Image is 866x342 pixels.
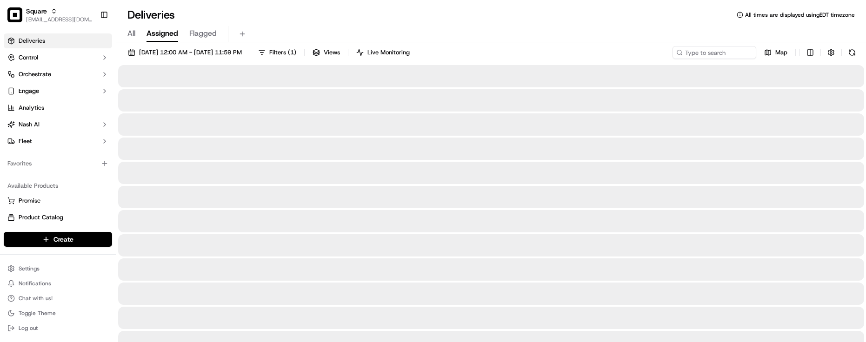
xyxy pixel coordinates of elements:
span: All times are displayed using EDT timezone [745,11,855,19]
button: Notifications [4,277,112,290]
span: Live Monitoring [367,48,410,57]
span: [DATE] 12:00 AM - [DATE] 11:59 PM [139,48,242,57]
span: Engage [19,87,39,95]
span: Promise [19,197,40,205]
button: Promise [4,193,112,208]
span: Settings [19,265,40,272]
span: Chat with us! [19,295,53,302]
button: Live Monitoring [352,46,414,59]
button: Log out [4,322,112,335]
button: Product Catalog [4,210,112,225]
button: Chat with us! [4,292,112,305]
button: Toggle Theme [4,307,112,320]
span: Nash AI [19,120,40,129]
button: Refresh [846,46,859,59]
button: Filters(1) [254,46,300,59]
button: Fleet [4,134,112,149]
span: Create [53,235,73,244]
span: Filters [269,48,296,57]
button: Orchestrate [4,67,112,82]
button: [DATE] 12:00 AM - [DATE] 11:59 PM [124,46,246,59]
a: Deliveries [4,33,112,48]
span: Flagged [189,28,217,39]
button: Control [4,50,112,65]
span: Analytics [19,104,44,112]
span: Assigned [147,28,178,39]
a: Product Catalog [7,213,108,222]
button: Views [308,46,344,59]
span: Control [19,53,38,62]
button: Create [4,232,112,247]
a: Promise [7,197,108,205]
button: Square [26,7,47,16]
span: All [127,28,135,39]
span: Notifications [19,280,51,287]
button: Map [760,46,792,59]
span: Views [324,48,340,57]
button: Settings [4,262,112,275]
span: Product Catalog [19,213,63,222]
a: Analytics [4,100,112,115]
span: Map [775,48,787,57]
span: Orchestrate [19,70,51,79]
img: Square [7,7,22,22]
span: ( 1 ) [288,48,296,57]
span: Log out [19,324,38,332]
div: Available Products [4,178,112,193]
span: Deliveries [19,37,45,45]
span: Toggle Theme [19,309,56,317]
button: Engage [4,84,112,99]
button: [EMAIL_ADDRESS][DOMAIN_NAME] [26,16,93,23]
button: Nash AI [4,117,112,132]
span: Fleet [19,137,32,145]
div: Favorites [4,156,112,171]
button: SquareSquare[EMAIL_ADDRESS][DOMAIN_NAME] [4,4,96,26]
h1: Deliveries [127,7,175,22]
input: Type to search [673,46,756,59]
